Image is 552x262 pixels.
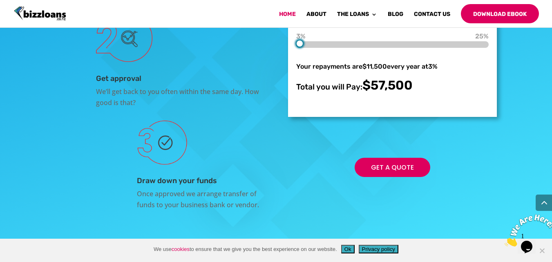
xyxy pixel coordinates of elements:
span: Get approval [96,74,141,83]
span: Draw down your funds [137,176,217,185]
a: The Loans [337,11,377,23]
div: Your repayments are every year at [296,61,489,72]
span: $11,500 [362,63,387,70]
iframe: chat widget [501,211,552,250]
a: cookies [172,246,190,252]
div: Total you will Pay: [296,80,489,92]
div: We’ll get back to you often within the same day. How good is that? [96,86,264,108]
button: Privacy policy [359,245,398,253]
span: We use to ensure that we give you the best experience on our website. [154,245,337,253]
img: Chat attention grabber [3,3,54,36]
span: $57,500 [362,78,413,93]
a: About [306,11,326,23]
img: Bizzloans New Zealand [14,6,66,21]
a: Blog [388,11,403,23]
a: Download Ebook [461,4,539,23]
div: Once approved we arrange transfer of funds to your business bank or vendor. [137,188,264,210]
span: 3% [428,63,438,70]
span: 1 [3,3,7,10]
a: Home [279,11,296,23]
a: Contact Us [414,11,450,23]
button: Ok [341,245,355,253]
a: Get a Quote [355,158,430,177]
